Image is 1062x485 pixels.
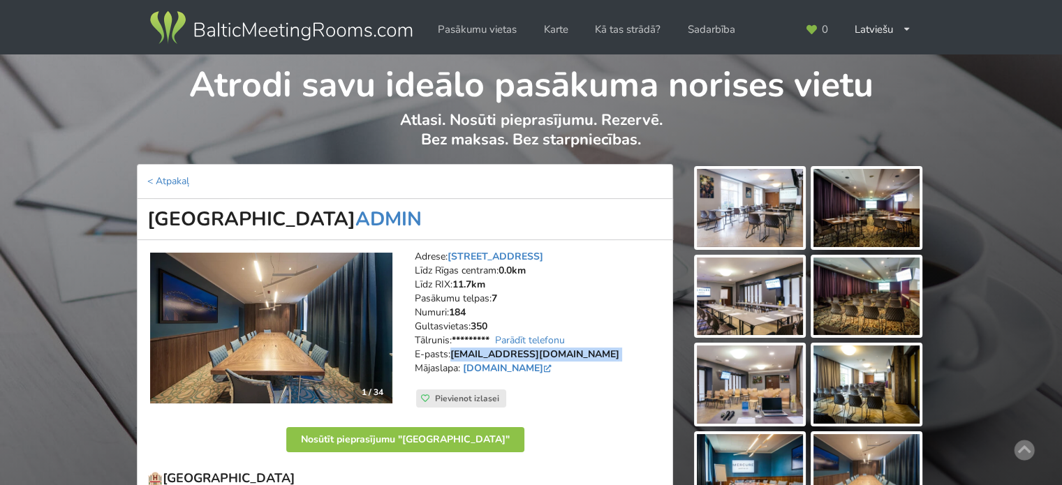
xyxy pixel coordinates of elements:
img: Mercure Riga Centre | Rīga | Pasākumu vieta - galerijas bilde [697,258,803,336]
img: Mercure Riga Centre | Rīga | Pasākumu vieta - galerijas bilde [813,345,920,424]
a: Karte [534,16,578,43]
a: Viesnīca | Rīga | Mercure Riga Centre 1 / 34 [150,253,392,403]
img: Mercure Riga Centre | Rīga | Pasākumu vieta - galerijas bilde [697,345,803,424]
strong: 0.0km [499,264,526,277]
a: ADMIN [355,206,422,232]
strong: 11.7km [452,278,485,291]
div: 1 / 34 [353,382,392,403]
a: [DOMAIN_NAME] [463,361,554,375]
a: < Atpakaļ [147,174,189,188]
address: Adrese: Līdz Rīgas centram: Līdz RIX: Pasākumu telpas: Numuri: Gultasvietas: Tālrunis: E-pasts: M... [415,250,663,389]
strong: 184 [449,306,466,319]
h1: Atrodi savu ideālo pasākuma norises vietu [138,54,924,107]
span: 0 [822,24,828,35]
a: Pasākumu vietas [428,16,526,43]
img: Viesnīca | Rīga | Mercure Riga Centre [150,253,392,403]
a: Kā tas strādā? [585,16,670,43]
img: Mercure Riga Centre | Rīga | Pasākumu vieta - galerijas bilde [697,169,803,247]
strong: 7 [492,292,497,305]
strong: 350 [471,320,487,333]
a: Parādīt telefonu [495,334,565,347]
a: [EMAIL_ADDRESS][DOMAIN_NAME] [450,348,619,361]
p: Atlasi. Nosūti pieprasījumu. Rezervē. Bez maksas. Bez starpniecības. [138,110,924,164]
span: Pievienot izlasei [435,393,499,404]
img: Baltic Meeting Rooms [147,8,415,47]
a: [STREET_ADDRESS] [448,250,543,263]
h1: [GEOGRAPHIC_DATA] [137,199,673,240]
img: Mercure Riga Centre | Rīga | Pasākumu vieta - galerijas bilde [813,258,920,336]
button: Nosūtīt pieprasījumu "[GEOGRAPHIC_DATA]" [286,427,524,452]
img: Mercure Riga Centre | Rīga | Pasākumu vieta - galerijas bilde [813,169,920,247]
a: Sadarbība [678,16,745,43]
div: Latviešu [845,16,921,43]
